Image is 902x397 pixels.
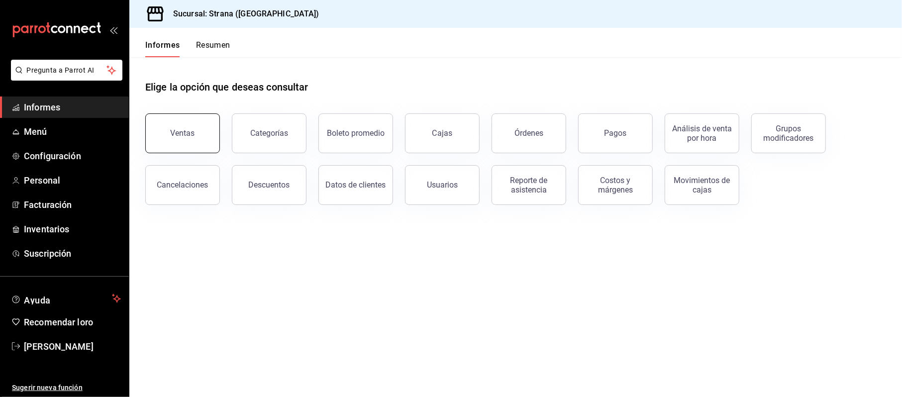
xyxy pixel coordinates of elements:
[674,176,730,195] font: Movimientos de cajas
[145,113,220,153] button: Ventas
[24,317,93,327] font: Recomendar loro
[157,180,208,190] font: Cancelaciones
[7,72,122,83] a: Pregunta a Parrot AI
[427,180,458,190] font: Usuarios
[24,224,69,234] font: Inventarios
[318,113,393,153] button: Boleto promedio
[665,165,739,205] button: Movimientos de cajas
[598,176,633,195] font: Costos y márgenes
[492,113,566,153] button: Órdenes
[578,113,653,153] button: Pagos
[24,175,60,186] font: Personal
[232,113,306,153] button: Categorías
[24,295,51,305] font: Ayuda
[432,128,453,138] font: Cajas
[250,128,288,138] font: Categorías
[145,40,180,50] font: Informes
[318,165,393,205] button: Datos de clientes
[24,199,72,210] font: Facturación
[145,40,230,57] div: pestañas de navegación
[764,124,814,143] font: Grupos modificadores
[232,165,306,205] button: Descuentos
[405,113,480,153] a: Cajas
[405,165,480,205] button: Usuarios
[326,180,386,190] font: Datos de clientes
[109,26,117,34] button: abrir_cajón_menú
[24,248,71,259] font: Suscripción
[27,66,95,74] font: Pregunta a Parrot AI
[173,9,319,18] font: Sucursal: Strana ([GEOGRAPHIC_DATA])
[11,60,122,81] button: Pregunta a Parrot AI
[492,165,566,205] button: Reporte de asistencia
[751,113,826,153] button: Grupos modificadores
[171,128,195,138] font: Ventas
[12,384,83,392] font: Sugerir nueva función
[514,128,543,138] font: Órdenes
[24,102,60,112] font: Informes
[24,341,94,352] font: [PERSON_NAME]
[510,176,548,195] font: Reporte de asistencia
[145,81,308,93] font: Elige la opción que deseas consultar
[24,151,81,161] font: Configuración
[249,180,290,190] font: Descuentos
[672,124,732,143] font: Análisis de venta por hora
[665,113,739,153] button: Análisis de venta por hora
[24,126,47,137] font: Menú
[196,40,230,50] font: Resumen
[604,128,627,138] font: Pagos
[145,165,220,205] button: Cancelaciones
[578,165,653,205] button: Costos y márgenes
[327,128,385,138] font: Boleto promedio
